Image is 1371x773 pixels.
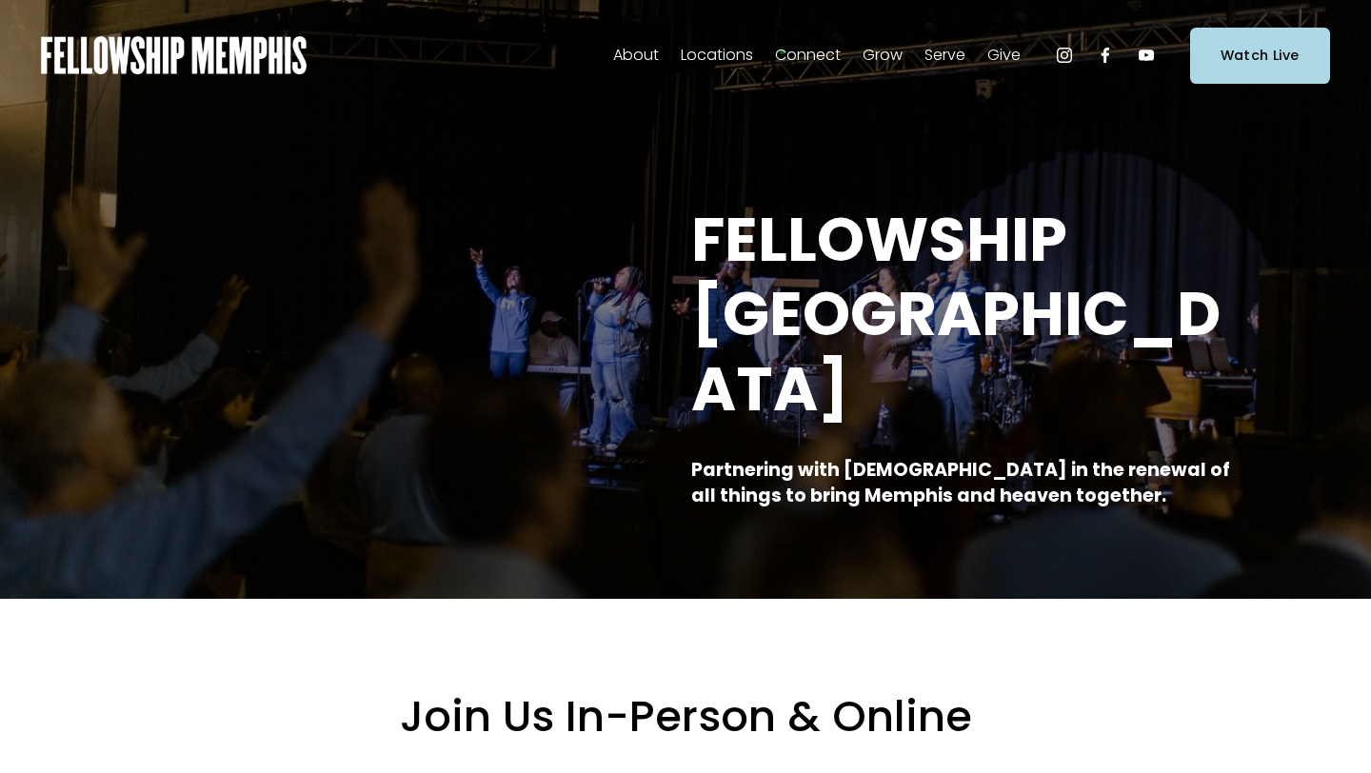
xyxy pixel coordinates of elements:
span: Grow [863,42,903,69]
span: Give [987,42,1021,69]
a: folder dropdown [681,40,753,70]
a: Instagram [1055,46,1074,65]
a: Watch Live [1190,28,1330,84]
span: Connect [775,42,841,69]
h2: Join Us In-Person & Online [114,689,1257,744]
a: folder dropdown [863,40,903,70]
span: Serve [924,42,965,69]
a: folder dropdown [924,40,965,70]
a: Facebook [1096,46,1115,65]
strong: Partnering with [DEMOGRAPHIC_DATA] in the renewal of all things to bring Memphis and heaven toget... [691,457,1234,508]
strong: FELLOWSHIP [GEOGRAPHIC_DATA] [691,197,1221,432]
a: YouTube [1137,46,1156,65]
a: folder dropdown [775,40,841,70]
span: Locations [681,42,753,69]
img: Fellowship Memphis [41,36,307,74]
span: About [613,42,659,69]
a: folder dropdown [987,40,1021,70]
a: folder dropdown [613,40,659,70]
